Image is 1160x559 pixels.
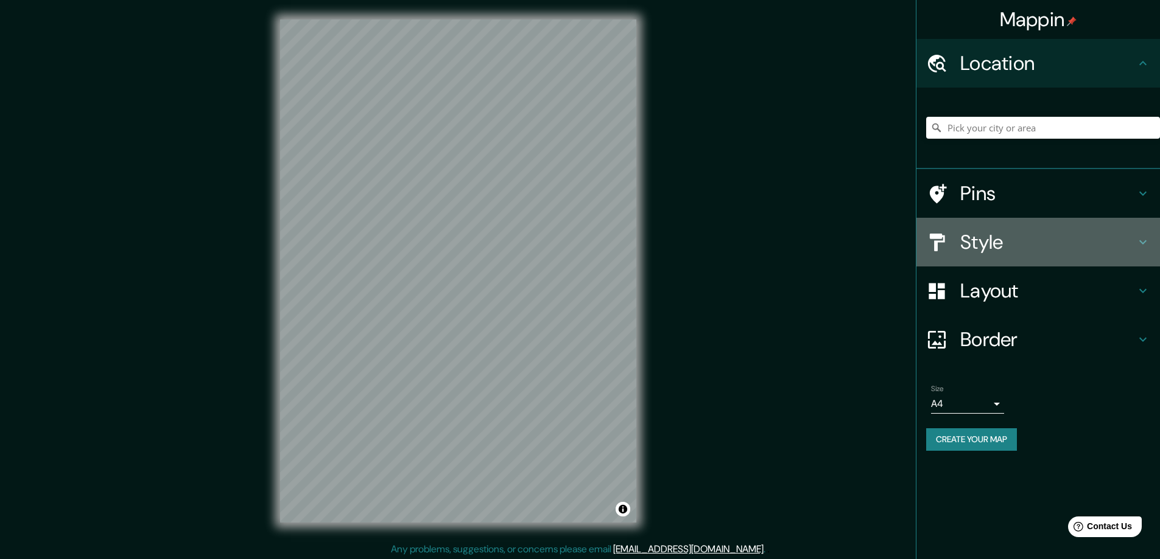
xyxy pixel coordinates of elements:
h4: Location [960,51,1136,75]
input: Pick your city or area [926,117,1160,139]
div: . [767,542,770,557]
button: Create your map [926,428,1017,451]
div: Layout [916,266,1160,315]
div: Border [916,315,1160,364]
button: Toggle attribution [616,502,630,516]
h4: Layout [960,279,1136,303]
div: Pins [916,169,1160,218]
a: [EMAIL_ADDRESS][DOMAIN_NAME] [613,543,764,555]
div: Style [916,218,1160,266]
h4: Style [960,230,1136,254]
div: Location [916,39,1160,88]
canvas: Map [280,19,636,523]
h4: Border [960,327,1136,352]
img: pin-icon.png [1067,16,1077,26]
div: . [765,542,767,557]
p: Any problems, suggestions, or concerns please email . [391,542,765,557]
iframe: Help widget launcher [1052,512,1147,546]
div: A4 [931,394,1004,414]
h4: Mappin [1000,7,1077,32]
label: Size [931,384,944,394]
h4: Pins [960,181,1136,206]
